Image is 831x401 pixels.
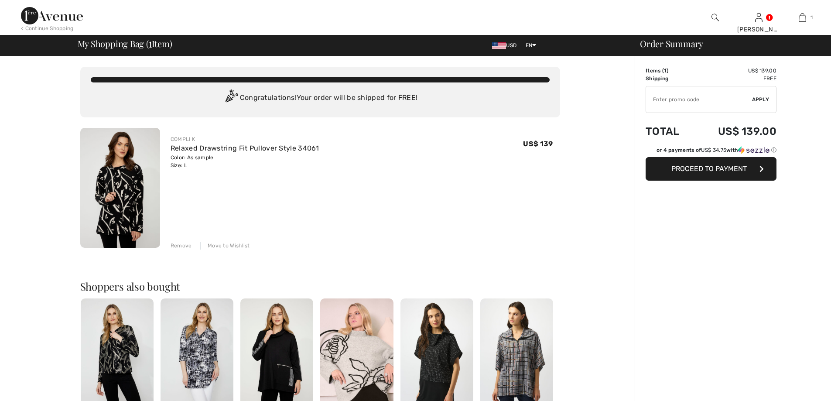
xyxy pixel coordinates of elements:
[646,117,694,146] td: Total
[701,147,726,153] span: US$ 34.75
[738,146,769,154] img: Sezzle
[671,165,747,173] span: Proceed to Payment
[646,67,694,75] td: Items ( )
[694,75,776,82] td: Free
[523,140,553,148] span: US$ 139
[91,89,550,107] div: Congratulations! Your order will be shipped for FREE!
[80,128,160,248] img: Relaxed Drawstring Fit Pullover Style 34061
[646,157,776,181] button: Proceed to Payment
[21,24,74,32] div: < Continue Shopping
[78,39,172,48] span: My Shopping Bag ( Item)
[492,42,520,48] span: USD
[171,144,319,152] a: Relaxed Drawstring Fit Pullover Style 34061
[171,242,192,250] div: Remove
[657,146,776,154] div: or 4 payments of with
[149,37,152,48] span: 1
[222,89,240,107] img: Congratulation2.svg
[694,117,776,146] td: US$ 139.00
[492,42,506,49] img: US Dollar
[80,281,560,291] h2: Shoppers also bought
[646,75,694,82] td: Shipping
[781,12,824,23] a: 1
[629,39,826,48] div: Order Summary
[171,135,319,143] div: COMPLI K
[810,14,813,21] span: 1
[646,146,776,157] div: or 4 payments ofUS$ 34.75withSezzle Click to learn more about Sezzle
[711,12,719,23] img: search the website
[752,96,769,103] span: Apply
[21,7,83,24] img: 1ère Avenue
[799,12,806,23] img: My Bag
[200,242,250,250] div: Move to Wishlist
[737,25,780,34] div: [PERSON_NAME]
[755,12,763,23] img: My Info
[755,13,763,21] a: Sign In
[526,42,537,48] span: EN
[171,154,319,169] div: Color: As sample Size: L
[694,67,776,75] td: US$ 139.00
[664,68,667,74] span: 1
[646,86,752,113] input: Promo code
